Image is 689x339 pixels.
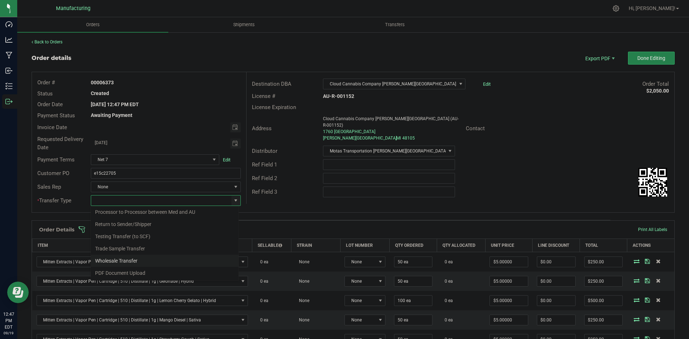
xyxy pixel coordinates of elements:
[537,257,575,267] input: 0
[257,298,268,303] span: 0 ea
[578,52,621,65] li: Export PDF
[323,116,459,128] span: Cloud Cannabis Company [PERSON_NAME][GEOGRAPHIC_DATA] (AU-R-001152)
[257,279,268,284] span: 0 ea
[252,161,277,168] span: Ref Field 1
[37,170,69,176] span: Customer PO
[230,138,241,149] span: Toggle calendar
[37,124,67,131] span: Invoice Date
[37,197,71,204] span: Transfer Type
[537,296,575,306] input: 0
[7,282,29,303] iframe: Resource center
[91,230,239,243] li: Testing Transfer (to SCF)
[252,104,296,110] span: License Expiration
[441,317,453,322] span: 0 ea
[345,257,376,267] span: None
[252,93,275,99] span: License #
[627,239,674,252] th: Actions
[585,315,623,325] input: 0
[295,259,309,264] span: None
[340,239,389,252] th: Lot Number
[3,311,14,330] p: 12:47 PM EDT
[483,81,491,87] a: Edit
[37,101,63,108] span: Order Date
[257,259,268,264] span: 0 ea
[646,88,669,94] strong: $2,050.00
[91,182,231,192] span: None
[39,227,74,232] h1: Order Details
[637,55,665,61] span: Done Editing
[638,168,667,197] img: Scan me!
[17,17,168,32] a: Orders
[5,21,13,28] inline-svg: Dashboard
[490,257,528,267] input: 0
[37,315,248,325] span: NO DATA FOUND
[91,155,210,165] span: Net 7
[37,257,239,267] span: Mitten Extracts | Vapor Pen | Cartridge | 510 | Distillate | 1g | [PERSON_NAME] | Indica
[168,17,319,32] a: Shipments
[585,276,623,286] input: 0
[323,129,375,134] span: 1760 [GEOGRAPHIC_DATA]
[295,317,309,322] span: None
[537,276,575,286] input: 0
[490,315,528,325] input: 0
[323,79,456,89] span: Cloud Cannabis Company [PERSON_NAME][GEOGRAPHIC_DATA] (AU-R-001152)
[390,239,437,252] th: Qty Ordered
[375,22,414,28] span: Transfers
[252,239,291,252] th: Sellable
[642,317,653,321] span: Save Order Detail
[490,296,528,306] input: 0
[91,255,239,267] li: Wholesale Transfer
[230,122,241,132] span: Toggle calendar
[402,136,415,141] span: 48105
[56,5,90,11] span: Manufacturing
[490,276,528,286] input: 0
[32,239,252,252] th: Item
[37,276,248,287] span: NO DATA FOUND
[91,90,109,96] strong: Created
[653,259,664,263] span: Delete Order Detail
[394,296,432,306] input: 0
[638,168,667,197] qrcode: 00006373
[441,279,453,284] span: 0 ea
[533,239,580,252] th: Line Discount
[223,157,230,163] a: Edit
[5,52,13,59] inline-svg: Manufacturing
[323,136,397,141] span: [PERSON_NAME][GEOGRAPHIC_DATA]
[580,239,627,252] th: Total
[319,17,470,32] a: Transfers
[91,80,114,85] strong: 00006373
[5,98,13,105] inline-svg: Outbound
[37,79,55,86] span: Order #
[5,36,13,43] inline-svg: Analytics
[437,239,485,252] th: Qty Allocated
[37,296,239,306] span: Mitten Extracts | Vapor Pen | Cartridge | 510 | Distillate | 1g | Lemon Cherry Gelato | Hybrid
[252,148,277,154] span: Distributor
[91,243,239,255] li: Trade Sample Transfer
[224,22,264,28] span: Shipments
[653,298,664,302] span: Delete Order Detail
[345,296,376,306] span: None
[441,298,453,303] span: 0 ea
[537,315,575,325] input: 0
[91,206,239,218] li: Processor to Processor between Med and AU
[642,298,653,302] span: Save Order Detail
[76,22,109,28] span: Orders
[585,296,623,306] input: 0
[257,317,268,322] span: 0 ea
[252,189,277,195] span: Ref Field 3
[37,136,83,151] span: Requested Delivery Date
[37,184,61,190] span: Sales Rep
[396,136,401,141] span: MI
[252,125,272,132] span: Address
[295,298,309,303] span: None
[5,83,13,90] inline-svg: Inventory
[628,52,675,65] button: Done Editing
[323,146,445,156] span: Motas Transportation [PERSON_NAME][GEOGRAPHIC_DATA] (AU-ST-000137)
[5,67,13,74] inline-svg: Inbound
[3,330,14,336] p: 09/19
[37,256,248,267] span: NO DATA FOUND
[345,276,376,286] span: None
[323,93,354,99] strong: AU-R-001152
